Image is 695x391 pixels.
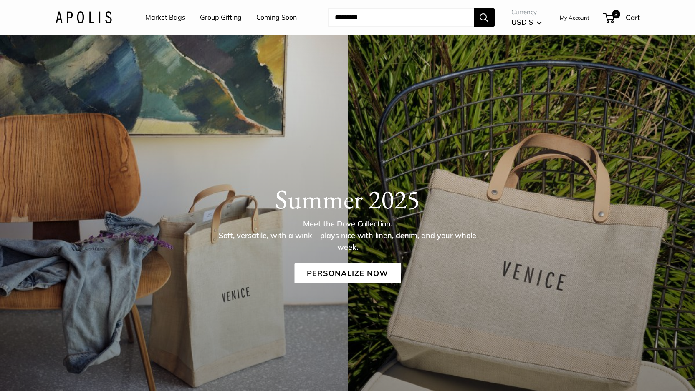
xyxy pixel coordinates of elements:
[56,11,112,23] img: Apolis
[212,218,483,253] p: Meet the Dove Collection: Soft, versatile, with a wink – plays nice with linen, denim, and your w...
[511,6,542,18] span: Currency
[200,11,242,24] a: Group Gifting
[612,10,620,18] span: 3
[328,8,474,27] input: Search...
[294,263,401,283] a: Personalize Now
[474,8,495,27] button: Search
[626,13,640,22] span: Cart
[511,15,542,29] button: USD $
[560,13,589,23] a: My Account
[511,18,533,26] span: USD $
[256,11,297,24] a: Coming Soon
[56,183,640,215] h1: Summer 2025
[145,11,185,24] a: Market Bags
[604,11,640,24] a: 3 Cart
